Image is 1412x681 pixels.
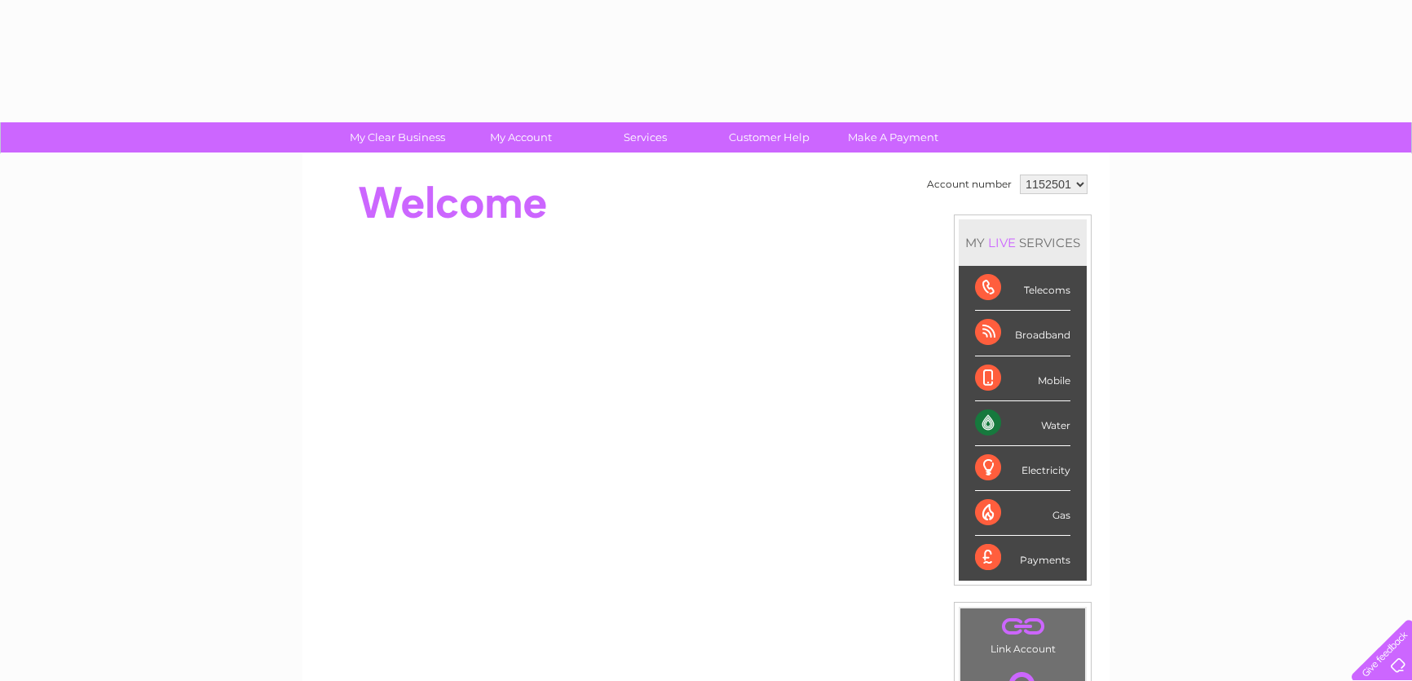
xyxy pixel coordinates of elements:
[330,122,465,153] a: My Clear Business
[960,608,1086,659] td: Link Account
[975,356,1070,401] div: Mobile
[702,122,836,153] a: Customer Help
[454,122,589,153] a: My Account
[975,266,1070,311] div: Telecoms
[975,491,1070,536] div: Gas
[923,170,1016,198] td: Account number
[578,122,713,153] a: Services
[975,536,1070,580] div: Payments
[975,311,1070,356] div: Broadband
[964,612,1081,641] a: .
[975,401,1070,446] div: Water
[975,446,1070,491] div: Electricity
[985,235,1019,250] div: LIVE
[826,122,960,153] a: Make A Payment
[959,219,1087,266] div: MY SERVICES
